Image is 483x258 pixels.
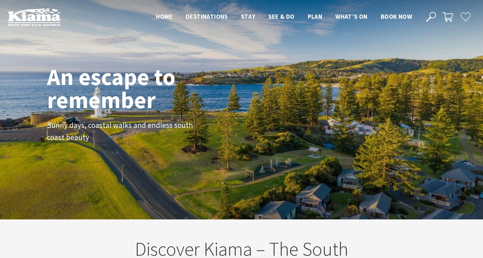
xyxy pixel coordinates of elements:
span: Stay [241,13,255,20]
span: Home [156,13,173,20]
nav: Main Menu [149,12,419,22]
span: Plan [308,13,323,20]
h1: An escape to remember [47,65,228,111]
img: Kiama Logo [8,8,60,26]
span: See & Do [268,13,294,20]
p: Sunny days, coastal walks and endless south coast beauty [47,119,195,144]
span: What’s On [335,13,368,20]
span: Destinations [186,13,228,20]
span: Book now [381,13,412,20]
